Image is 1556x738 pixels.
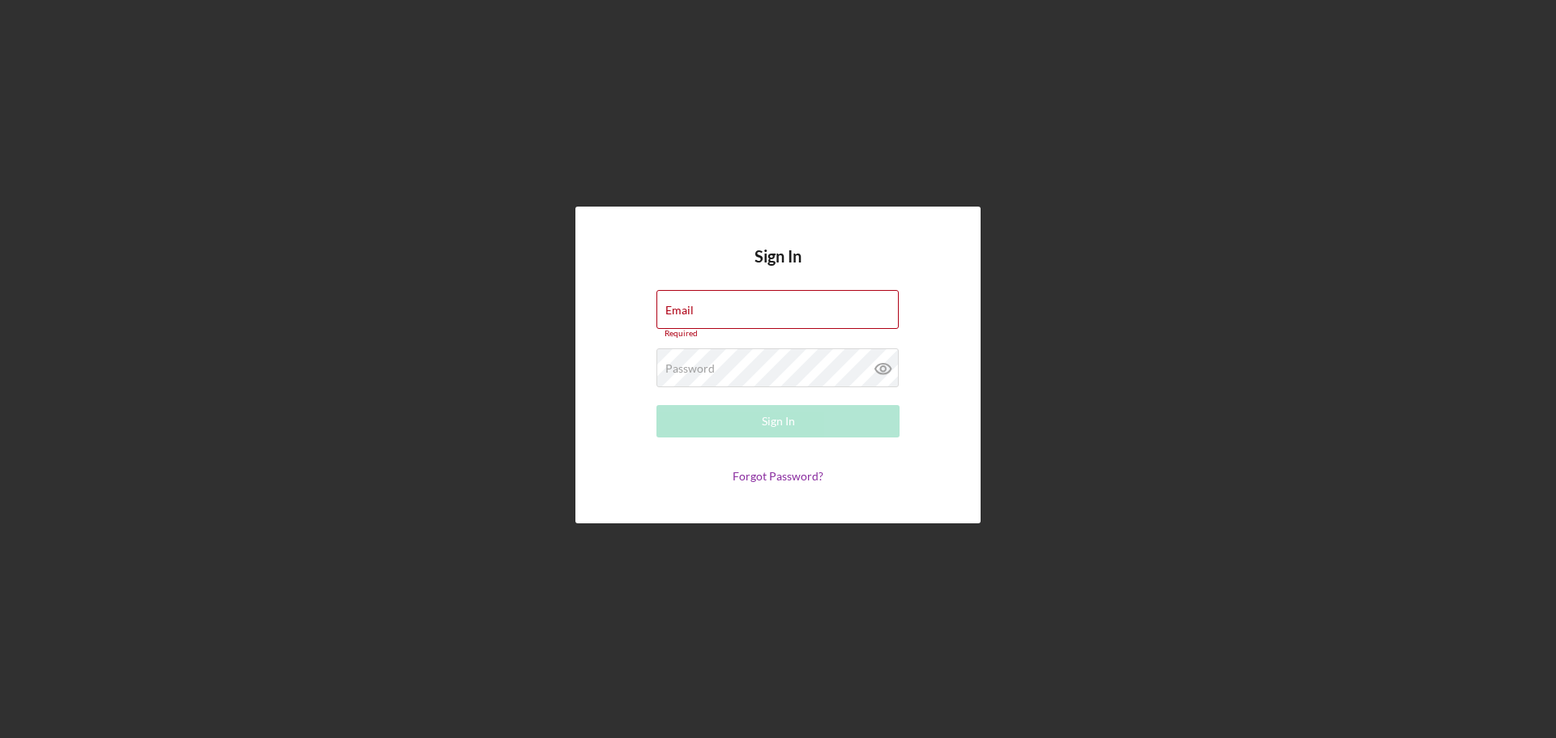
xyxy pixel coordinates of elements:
div: Required [656,329,900,339]
label: Email [665,304,694,317]
label: Password [665,362,715,375]
div: Sign In [762,405,795,437]
button: Sign In [656,405,900,437]
a: Forgot Password? [733,469,823,483]
h4: Sign In [754,247,802,290]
